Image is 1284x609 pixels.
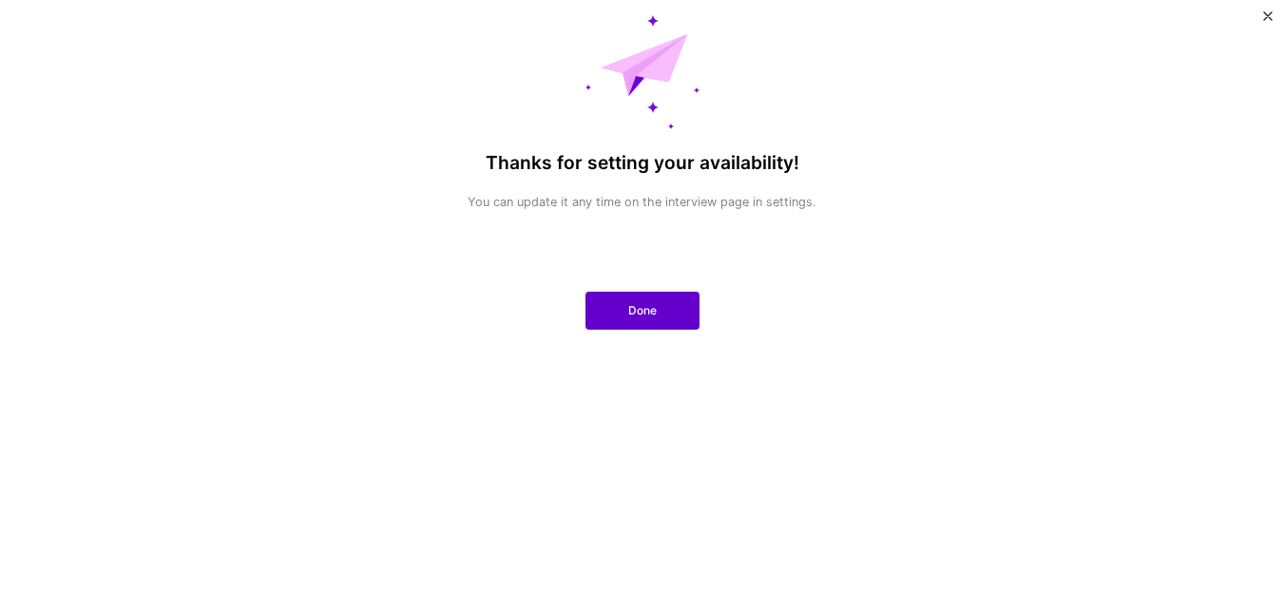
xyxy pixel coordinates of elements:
[585,292,699,330] button: Done
[486,152,799,174] h4: Thanks for setting your availability!
[628,302,657,319] span: Done
[585,15,699,129] img: Message Sent
[453,194,831,211] p: You can update it any time on the interview page in settings.
[1263,11,1273,31] button: Close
